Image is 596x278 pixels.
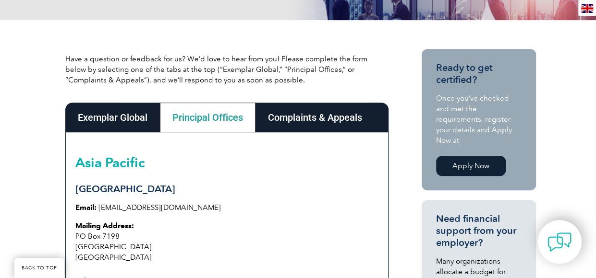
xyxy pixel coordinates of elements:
div: Exemplar Global [65,103,160,132]
div: Principal Offices [160,103,255,132]
h3: Ready to get certified? [436,62,522,86]
h3: Need financial support from your employer? [436,213,522,249]
div: Complaints & Appeals [255,103,375,132]
img: contact-chat.png [547,230,572,254]
a: [EMAIL_ADDRESS][DOMAIN_NAME] [98,203,221,212]
h3: [GEOGRAPHIC_DATA] [75,183,378,195]
a: BACK TO TOP [14,258,64,278]
strong: Mailing Address: [75,221,134,230]
strong: Email: [75,203,97,212]
p: PO Box 7198 [GEOGRAPHIC_DATA] [GEOGRAPHIC_DATA] [75,220,378,263]
p: Once you’ve checked and met the requirements, register your details and Apply Now at [436,93,522,146]
img: en [581,4,593,13]
p: Have a question or feedback for us? We’d love to hear from you! Please complete the form below by... [65,54,389,85]
h2: Asia Pacific [75,155,378,170]
a: Apply Now [436,156,506,176]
